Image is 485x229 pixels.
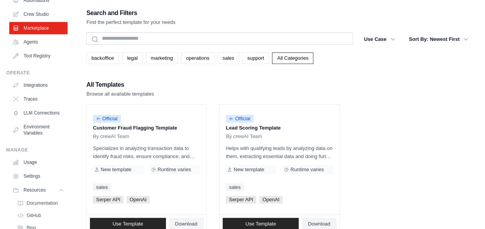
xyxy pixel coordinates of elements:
button: Use Case [359,32,400,46]
span: Official [226,115,253,123]
a: Documentation [14,198,68,209]
a: Traces [9,93,68,105]
a: Crew Studio [9,8,68,20]
a: Environment Variables [9,121,68,139]
a: LLM Connections [9,107,68,119]
span: Use Template [113,221,143,227]
span: Serper API [226,196,256,204]
span: Official [93,115,121,123]
span: Download [308,221,330,227]
h2: All Templates [86,79,154,90]
a: Marketplace [9,22,68,34]
button: Resources [9,184,68,196]
a: GitHub [14,210,68,221]
p: Find the perfect template for your needs [86,19,176,26]
a: sales [93,184,111,191]
span: OpenAI [127,196,150,204]
span: New template [233,167,264,173]
a: Integrations [9,79,68,91]
span: Use Template [245,221,276,227]
a: sales [218,52,239,64]
a: support [242,52,269,64]
a: All Categories [272,52,313,64]
span: New template [101,167,131,173]
span: Runtime varies [157,167,191,173]
h2: Search and Filters [86,8,176,19]
span: Resources [24,187,46,193]
p: Lead Scoring Template [226,124,333,132]
span: Serper API [93,196,123,204]
span: Documentation [27,200,58,206]
p: Specializes in analyzing transaction data to identify fraud risks, ensure compliance, and conduct... [93,144,200,160]
p: Browse all available templates [86,90,154,98]
a: sales [226,184,243,191]
span: By crewAI Team [93,133,129,140]
span: Runtime varies [290,167,324,173]
span: Download [175,221,198,227]
a: Agents [9,36,68,48]
a: Settings [9,170,68,182]
span: OpenAI [259,196,282,204]
a: backoffice [86,52,119,64]
a: Usage [9,156,68,168]
div: Manage [6,147,68,153]
span: GitHub [27,212,41,219]
a: legal [122,52,142,64]
button: Sort By: Newest First [404,32,473,46]
p: Customer Fraud Flagging Template [93,124,200,132]
p: Helps with qualifying leads by analyzing data on them, extracting essential data and doing furthe... [226,144,333,160]
div: Operate [6,70,68,76]
a: marketing [146,52,178,64]
span: By crewAI Team [226,133,262,140]
a: operations [181,52,215,64]
a: Tool Registry [9,50,68,62]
